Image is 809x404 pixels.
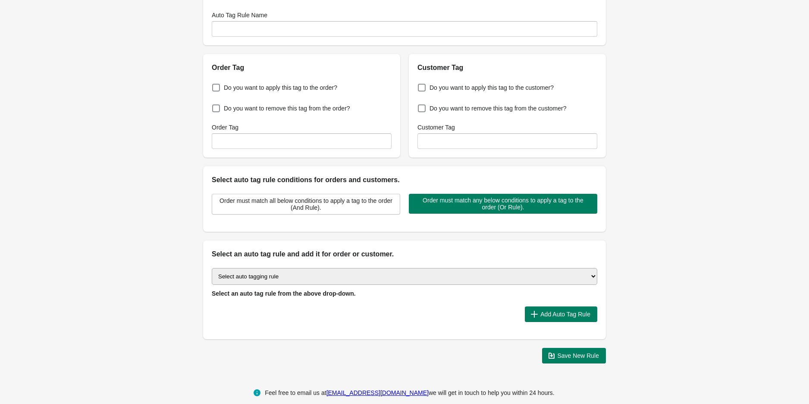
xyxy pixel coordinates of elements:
span: Do you want to remove this tag from the customer? [430,104,566,113]
label: Order Tag [212,123,238,132]
span: Order must match all below conditions to apply a tag to the order (And Rule). [219,197,393,211]
span: Save New Rule [558,352,599,359]
h2: Select an auto tag rule and add it for order or customer. [212,249,597,259]
span: Do you want to remove this tag from the order? [224,104,350,113]
span: Order must match any below conditions to apply a tag to the order (Or Rule). [416,197,590,211]
span: Do you want to apply this tag to the order? [224,83,337,92]
label: Auto Tag Rule Name [212,11,267,19]
button: Order must match any below conditions to apply a tag to the order (Or Rule). [409,194,597,214]
label: Customer Tag [417,123,455,132]
div: Feel free to email us at we will get in touch to help you within 24 hours. [265,388,555,398]
button: Save New Rule [542,348,606,363]
a: [EMAIL_ADDRESS][DOMAIN_NAME] [326,389,429,396]
h2: Order Tag [212,63,392,73]
button: Order must match all below conditions to apply a tag to the order (And Rule). [212,194,400,215]
h2: Customer Tag [417,63,597,73]
span: Do you want to apply this tag to the customer? [430,83,554,92]
span: Select an auto tag rule from the above drop-down. [212,290,356,297]
h2: Select auto tag rule conditions for orders and customers. [212,175,597,185]
button: Add Auto Tag Rule [525,306,597,322]
span: Add Auto Tag Rule [540,311,590,318]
